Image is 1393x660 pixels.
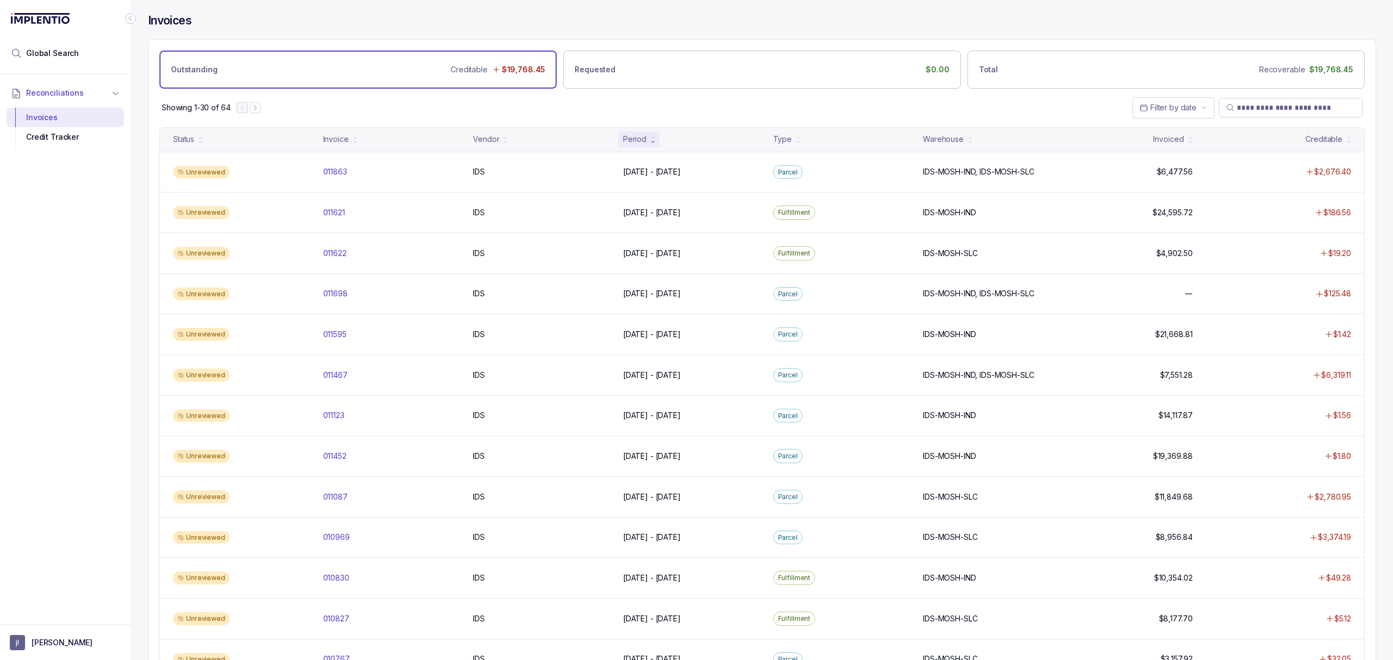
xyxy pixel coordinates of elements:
p: 010969 [323,532,350,543]
p: Creditable [451,64,488,75]
p: IDS [473,572,485,583]
p: $1.56 [1333,410,1351,421]
p: 010830 [323,572,349,583]
div: Unreviewed [173,409,230,422]
p: Parcel [778,167,798,178]
p: IDS [473,166,485,177]
p: $4,902.50 [1156,248,1193,259]
p: $6,477.56 [1157,166,1193,177]
p: IDS-MOSH-SLC [923,532,977,543]
p: IDS [473,329,485,340]
p: Parcel [778,491,798,502]
p: $19,768.45 [1309,64,1353,75]
span: Global Search [26,48,79,59]
p: $6,319.11 [1321,370,1351,381]
p: [DATE] - [DATE] [623,207,681,218]
span: Filter by date [1150,103,1197,112]
p: Showing 1-30 of 64 [162,102,230,113]
p: [DATE] - [DATE] [623,248,681,259]
p: IDS [473,451,485,462]
p: [DATE] - [DATE] [623,532,681,543]
p: IDS-MOSH-IND, IDS-MOSH-SLC [923,166,1034,177]
p: IDS-MOSH-IND [923,410,976,421]
div: Unreviewed [173,369,230,382]
p: $2,780.95 [1315,491,1351,502]
p: $19,369.88 [1153,451,1193,462]
div: Vendor [473,134,499,145]
p: $7,551.28 [1160,370,1193,381]
div: Invoice [323,134,349,145]
div: Invoiced [1153,134,1184,145]
p: 011123 [323,410,344,421]
p: $3,374.19 [1318,532,1351,543]
p: [DATE] - [DATE] [623,329,681,340]
p: 011467 [323,370,348,381]
p: 011595 [323,329,347,340]
p: Total [979,64,998,75]
p: IDS-MOSH-SLC [923,613,977,624]
p: IDS-MOSH-IND [923,329,976,340]
div: Unreviewed [173,328,230,341]
div: Unreviewed [173,166,230,179]
p: Parcel [778,370,798,381]
p: $19,768.45 [502,64,546,75]
p: $8,956.84 [1156,532,1193,543]
p: $24,595.72 [1152,207,1193,218]
button: Next Page [250,102,261,113]
p: 011452 [323,451,347,462]
p: 011622 [323,248,347,259]
button: Date Range Picker [1132,97,1215,118]
div: Unreviewed [173,490,230,503]
p: 011863 [323,166,347,177]
search: Date Range Picker [1139,102,1197,113]
span: User initials [10,635,25,650]
div: Status [173,134,194,145]
p: $2,676.40 [1314,166,1351,177]
p: Parcel [778,410,798,421]
div: Period [623,134,646,145]
p: IDS-MOSH-IND, IDS-MOSH-SLC [923,288,1034,299]
div: Unreviewed [173,571,230,584]
p: Parcel [778,289,798,300]
span: Reconciliations [26,88,84,98]
button: Reconciliations [7,81,124,105]
div: Invoices [15,108,115,127]
p: Recoverable [1259,64,1305,75]
p: IDS [473,370,485,381]
p: IDS [473,491,485,502]
p: [DATE] - [DATE] [623,288,681,299]
div: Credit Tracker [15,127,115,147]
p: Fulfillment [778,572,811,583]
p: [DATE] - [DATE] [623,572,681,583]
p: Fulfillment [778,207,811,218]
p: $186.56 [1323,207,1351,218]
p: Parcel [778,329,798,340]
p: IDS [473,248,485,259]
p: IDS [473,532,485,543]
h4: Invoices [148,13,192,28]
p: Fulfillment [778,613,811,624]
p: $19.20 [1328,248,1351,259]
p: $8,177.70 [1159,613,1193,624]
p: $14,117.87 [1158,410,1193,421]
p: IDS-MOSH-IND [923,572,976,583]
p: IDS [473,613,485,624]
div: Collapse Icon [124,12,137,25]
p: Fulfillment [778,248,811,259]
p: [DATE] - [DATE] [623,370,681,381]
div: Unreviewed [173,288,230,301]
p: IDS-MOSH-IND [923,207,976,218]
p: Outstanding [171,64,217,75]
div: Unreviewed [173,206,230,219]
div: Warehouse [923,134,964,145]
p: IDS-MOSH-SLC [923,248,977,259]
button: User initials[PERSON_NAME] [10,635,121,650]
p: 011087 [323,491,348,502]
p: 011621 [323,207,345,218]
p: $11,849.68 [1155,491,1193,502]
p: IDS [473,288,485,299]
p: $125.48 [1324,288,1351,299]
p: $5.12 [1334,613,1351,624]
p: $1.42 [1333,329,1351,340]
p: — [1185,288,1193,299]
